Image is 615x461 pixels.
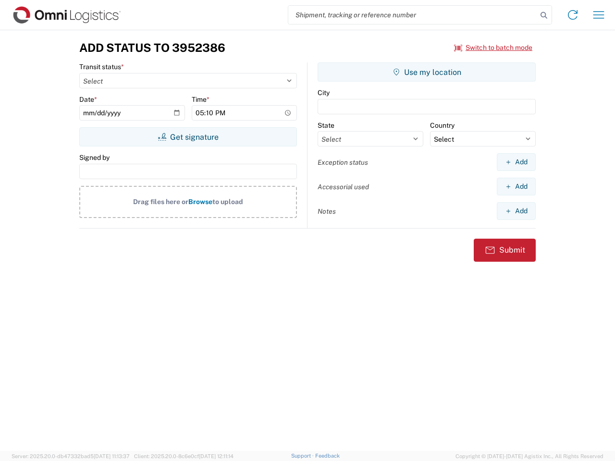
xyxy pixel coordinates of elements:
[430,121,455,130] label: Country
[497,178,536,195] button: Add
[318,182,369,191] label: Accessorial used
[318,121,334,130] label: State
[79,41,225,55] h3: Add Status to 3952386
[288,6,537,24] input: Shipment, tracking or reference number
[188,198,212,206] span: Browse
[94,453,130,459] span: [DATE] 11:13:37
[133,198,188,206] span: Drag files here or
[192,95,209,104] label: Time
[79,127,297,146] button: Get signature
[455,452,603,461] span: Copyright © [DATE]-[DATE] Agistix Inc., All Rights Reserved
[318,62,536,82] button: Use my location
[199,453,234,459] span: [DATE] 12:11:14
[318,88,330,97] label: City
[497,153,536,171] button: Add
[79,153,110,162] label: Signed by
[79,62,124,71] label: Transit status
[79,95,97,104] label: Date
[474,239,536,262] button: Submit
[454,40,532,56] button: Switch to batch mode
[291,453,315,459] a: Support
[134,453,234,459] span: Client: 2025.20.0-8c6e0cf
[212,198,243,206] span: to upload
[315,453,340,459] a: Feedback
[318,207,336,216] label: Notes
[12,453,130,459] span: Server: 2025.20.0-db47332bad5
[318,158,368,167] label: Exception status
[497,202,536,220] button: Add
